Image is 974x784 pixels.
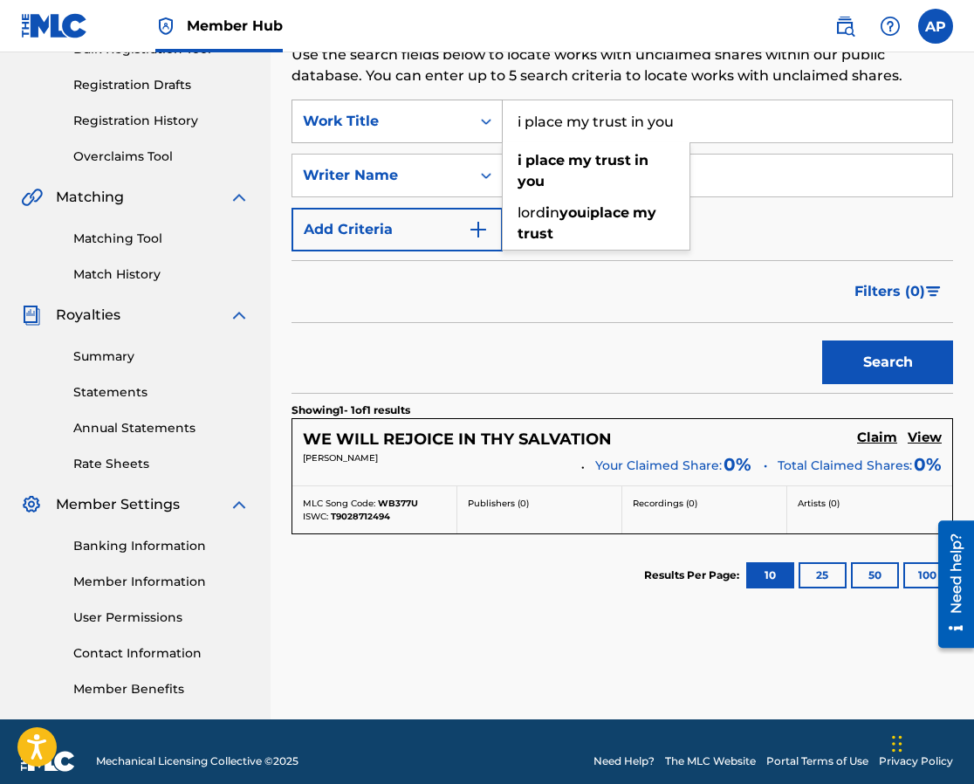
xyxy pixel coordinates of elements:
p: Showing 1 - 1 of 1 results [292,402,410,418]
iframe: Chat Widget [887,700,974,784]
strong: in [634,152,648,168]
a: Contact Information [73,644,250,663]
a: View [908,430,942,449]
button: 10 [746,562,794,588]
span: Your Claimed Share: [595,457,722,475]
strong: i [545,204,550,221]
img: filter [926,286,941,297]
a: Member Benefits [73,680,250,698]
a: Banking Information [73,537,250,555]
span: Member Hub [187,16,283,36]
a: Summary [73,347,250,366]
strong: you [518,173,545,189]
img: Top Rightsholder [155,16,176,37]
strong: place [590,204,629,221]
img: expand [229,187,250,208]
a: The MLC Website [665,753,756,769]
a: User Permissions [73,609,250,627]
strong: my [633,204,656,221]
a: Statements [73,383,250,402]
div: Writer Name [303,165,460,186]
a: Rate Sheets [73,455,250,473]
a: Match History [73,265,250,284]
img: help [880,16,901,37]
span: 0 % [724,451,751,478]
a: Portal Terms of Use [766,753,868,769]
iframe: Resource Center [925,514,974,655]
p: Recordings ( 0 ) [633,497,776,510]
a: Need Help? [593,753,655,769]
strong: trust [518,225,553,242]
strong: place [525,152,565,168]
strong: i [518,152,522,168]
a: Public Search [827,9,862,44]
span: Mechanical Licensing Collective © 2025 [96,753,298,769]
h5: View [908,430,942,446]
span: n [550,204,559,221]
img: expand [229,305,250,326]
button: 50 [851,562,899,588]
span: Total Claimed Shares: [778,457,912,475]
span: Member Settings [56,494,180,515]
p: Use the search fields below to locate works with unclaimed shares within our public database. You... [292,45,953,86]
strong: you [559,204,586,221]
a: Matching Tool [73,230,250,248]
button: Filters (0) [844,270,953,313]
a: Registration History [73,112,250,130]
strong: my [568,152,592,168]
span: lord [518,204,545,221]
span: Filters ( 0 ) [854,281,925,302]
a: Annual Statements [73,419,250,437]
div: Help [873,9,908,44]
a: Member Information [73,573,250,591]
div: Work Title [303,111,460,132]
span: WB377U [378,498,418,509]
img: Royalties [21,305,42,326]
h5: Claim [857,430,897,446]
span: [PERSON_NAME] [303,452,378,464]
img: 9d2ae6d4665cec9f34b9.svg [468,219,489,240]
p: Artists ( 0 ) [798,497,942,510]
button: 25 [799,562,847,588]
span: 0% [914,451,942,478]
img: expand [229,494,250,515]
span: Matching [56,187,124,208]
strong: trust [595,152,631,168]
form: Search Form [292,100,953,393]
a: Overclaims Tool [73,148,250,166]
h5: WE WILL REJOICE IN THY SALVATION [303,430,612,450]
span: T9028712494 [331,511,390,522]
img: MLC Logo [21,13,88,38]
img: Member Settings [21,494,42,515]
img: search [834,16,855,37]
span: ISWC: [303,511,328,522]
p: Publishers ( 0 ) [468,497,611,510]
a: Registration Drafts [73,76,250,94]
button: Add Criteria [292,208,503,251]
span: MLC Song Code: [303,498,375,509]
img: Matching [21,187,43,208]
span: Royalties [56,305,120,326]
p: Results Per Page: [644,567,744,583]
span: i [586,204,590,221]
button: Search [822,340,953,384]
a: Privacy Policy [879,753,953,769]
img: logo [21,751,75,772]
button: 100 [903,562,951,588]
div: User Menu [918,9,953,44]
div: Drag [892,718,902,770]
